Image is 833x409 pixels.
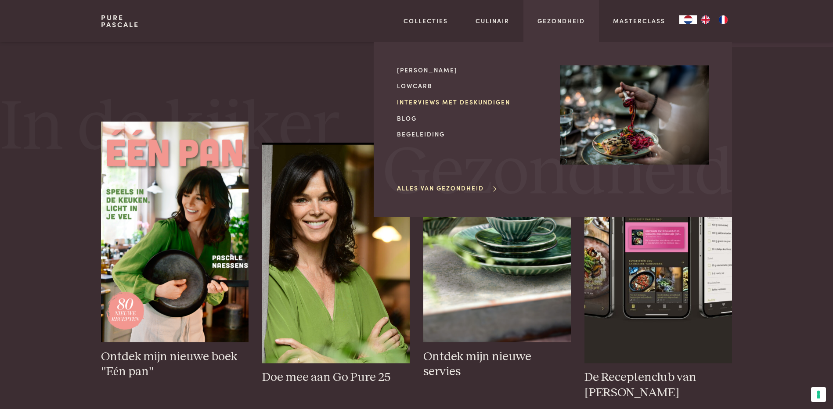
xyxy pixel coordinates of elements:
[397,97,546,107] a: Interviews met deskundigen
[262,370,409,385] h3: Doe mee aan Go Pure 25
[397,183,498,193] a: Alles van Gezondheid
[397,81,546,90] a: Lowcarb
[101,122,248,342] img: één pan - voorbeeldcover
[613,16,665,25] a: Masterclass
[262,143,409,385] a: pascale_foto Doe mee aan Go Pure 25
[714,15,732,24] a: FR
[560,65,709,165] img: Gezondheid
[397,65,546,75] a: [PERSON_NAME]
[679,15,697,24] a: NL
[383,140,733,207] span: Gezondheid
[679,15,697,24] div: Language
[423,122,570,380] a: groen_servies_23 Ontdek mijn nieuwe servies
[697,15,714,24] a: EN
[101,14,139,28] a: PurePascale
[679,15,732,24] aside: Language selected: Nederlands
[476,16,509,25] a: Culinair
[584,143,732,363] img: iPhone 13 Pro Mockup front and side view
[101,349,248,380] h3: Ontdek mijn nieuwe boek "Eén pan"
[423,122,570,342] img: groen_servies_23
[262,143,409,363] img: pascale_foto
[697,15,732,24] ul: Language list
[404,16,448,25] a: Collecties
[584,370,732,400] h3: De Receptenclub van [PERSON_NAME]
[397,114,546,123] a: Blog
[423,349,570,380] h3: Ontdek mijn nieuwe servies
[537,16,585,25] a: Gezondheid
[101,122,248,380] a: één pan - voorbeeldcover Ontdek mijn nieuwe boek "Eén pan"
[397,129,546,139] a: Begeleiding
[811,387,826,402] button: Uw voorkeuren voor toestemming voor trackingtechnologieën
[584,143,732,401] a: iPhone 13 Pro Mockup front and side view De Receptenclub van [PERSON_NAME]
